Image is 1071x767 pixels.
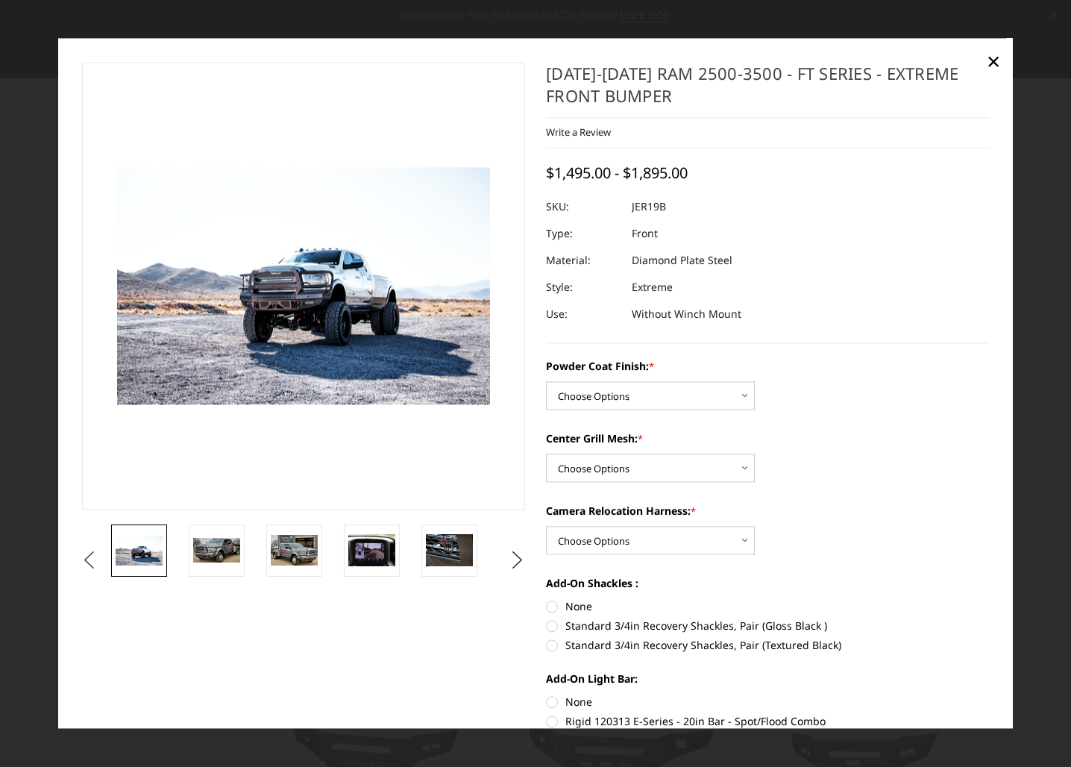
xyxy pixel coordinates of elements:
label: None [546,695,990,710]
span: × [987,45,1000,77]
label: Add-On Light Bar: [546,671,990,687]
img: 2019-2026 Ram 2500-3500 - FT Series - Extreme Front Bumper [116,536,163,566]
label: Standard 3/4in Recovery Shackles, Pair (Gloss Black ) [546,619,990,634]
span: $1,495.00 - $1,895.00 [546,163,688,184]
a: Write a Review [546,126,611,140]
dt: SKU: [546,194,621,221]
dd: JER19B [632,194,666,221]
label: Rigid 120313 E-Series - 20in Bar - Spot/Flood Combo [546,714,990,730]
img: 2019-2026 Ram 2500-3500 - FT Series - Extreme Front Bumper [426,535,473,566]
label: Powder Coat Finish: [546,359,990,375]
dt: Use: [546,301,621,328]
img: 2019-2026 Ram 2500-3500 - FT Series - Extreme Front Bumper [271,536,318,566]
dd: Without Winch Mount [632,301,741,328]
label: Center Grill Mesh: [546,431,990,447]
label: Add-On Shackles : [546,576,990,592]
dd: Extreme [632,275,673,301]
h1: [DATE]-[DATE] Ram 2500-3500 - FT Series - Extreme Front Bumper [546,62,990,118]
dt: Material: [546,248,621,275]
dd: Diamond Plate Steel [632,248,732,275]
a: 2019-2026 Ram 2500-3500 - FT Series - Extreme Front Bumper [82,62,526,510]
button: Previous [78,549,101,572]
label: Camera Relocation Harness: [546,504,990,519]
label: None [546,599,990,615]
dd: Front [632,221,658,248]
dt: Type: [546,221,621,248]
img: Clear View Camera: Relocate your front camera and keep the functionality completely. [348,535,395,566]
label: Standard 3/4in Recovery Shackles, Pair (Textured Black) [546,638,990,654]
button: Next [506,549,529,572]
dt: Style: [546,275,621,301]
img: 2019-2026 Ram 2500-3500 - FT Series - Extreme Front Bumper [193,538,240,563]
a: Close [982,49,1005,73]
